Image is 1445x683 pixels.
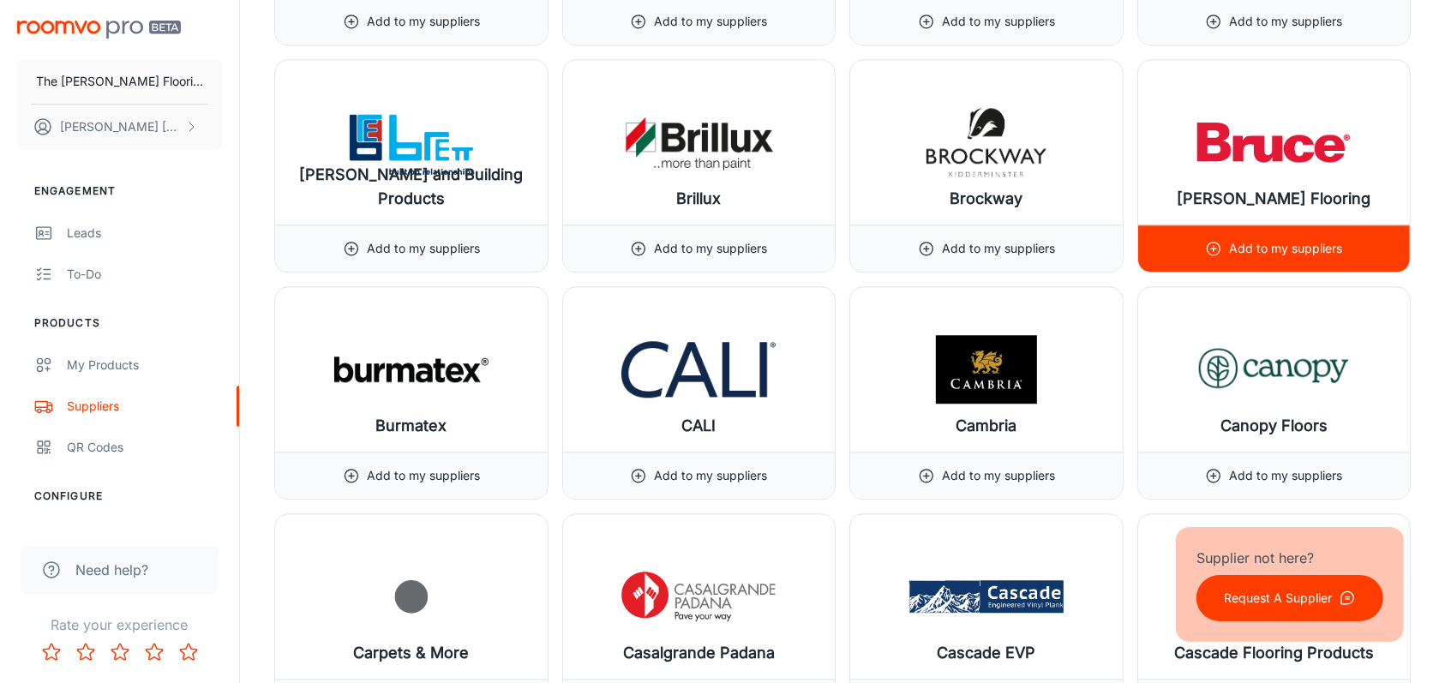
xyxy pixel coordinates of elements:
[17,59,222,104] button: The [PERSON_NAME] Flooring Company
[909,562,1064,631] img: Cascade EVP
[375,414,447,438] h6: Burmatex
[137,635,171,669] button: Rate 4 star
[60,117,181,136] p: [PERSON_NAME] [PERSON_NAME]
[334,335,489,404] img: Burmatex
[950,187,1022,211] h6: Brockway
[621,108,776,177] img: Brillux
[1229,239,1342,258] p: Add to my suppliers
[1196,335,1351,404] img: Canopy Floors
[171,635,206,669] button: Rate 5 star
[103,635,137,669] button: Rate 3 star
[1229,12,1342,31] p: Add to my suppliers
[1224,589,1332,608] p: Request A Supplier
[69,635,103,669] button: Rate 2 star
[67,397,222,416] div: Suppliers
[909,108,1064,177] img: Brockway
[367,239,480,258] p: Add to my suppliers
[654,466,767,485] p: Add to my suppliers
[67,265,222,284] div: To-do
[623,641,775,665] h6: Casalgrande Padana
[654,239,767,258] p: Add to my suppliers
[75,560,148,580] span: Need help?
[654,12,767,31] p: Add to my suppliers
[367,12,480,31] p: Add to my suppliers
[942,466,1055,485] p: Add to my suppliers
[676,187,721,211] h6: Brillux
[1229,466,1342,485] p: Add to my suppliers
[67,356,222,374] div: My Products
[937,641,1035,665] h6: Cascade EVP
[17,105,222,149] button: [PERSON_NAME] [PERSON_NAME]
[1196,575,1383,621] button: Request A Supplier
[909,335,1064,404] img: Cambria
[942,239,1055,258] p: Add to my suppliers
[34,635,69,669] button: Rate 1 star
[1196,548,1383,568] p: Supplier not here?
[1196,108,1351,177] img: Bruce Flooring
[621,335,776,404] img: CALI
[367,466,480,485] p: Add to my suppliers
[67,224,222,243] div: Leads
[14,614,225,635] p: Rate your experience
[67,438,222,457] div: QR Codes
[956,414,1016,438] h6: Cambria
[1220,414,1328,438] h6: Canopy Floors
[942,12,1055,31] p: Add to my suppliers
[334,562,489,631] img: Carpets & More
[17,21,181,39] img: Roomvo PRO Beta
[1177,187,1370,211] h6: [PERSON_NAME] Flooring
[681,414,716,438] h6: CALI
[334,108,489,177] img: Brett Landscaping and Building Products
[621,562,776,631] img: Casalgrande Padana
[1174,641,1374,665] h6: Cascade Flooring Products
[289,163,534,211] h6: [PERSON_NAME] and Building Products
[353,641,469,665] h6: Carpets & More
[36,72,203,91] p: The [PERSON_NAME] Flooring Company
